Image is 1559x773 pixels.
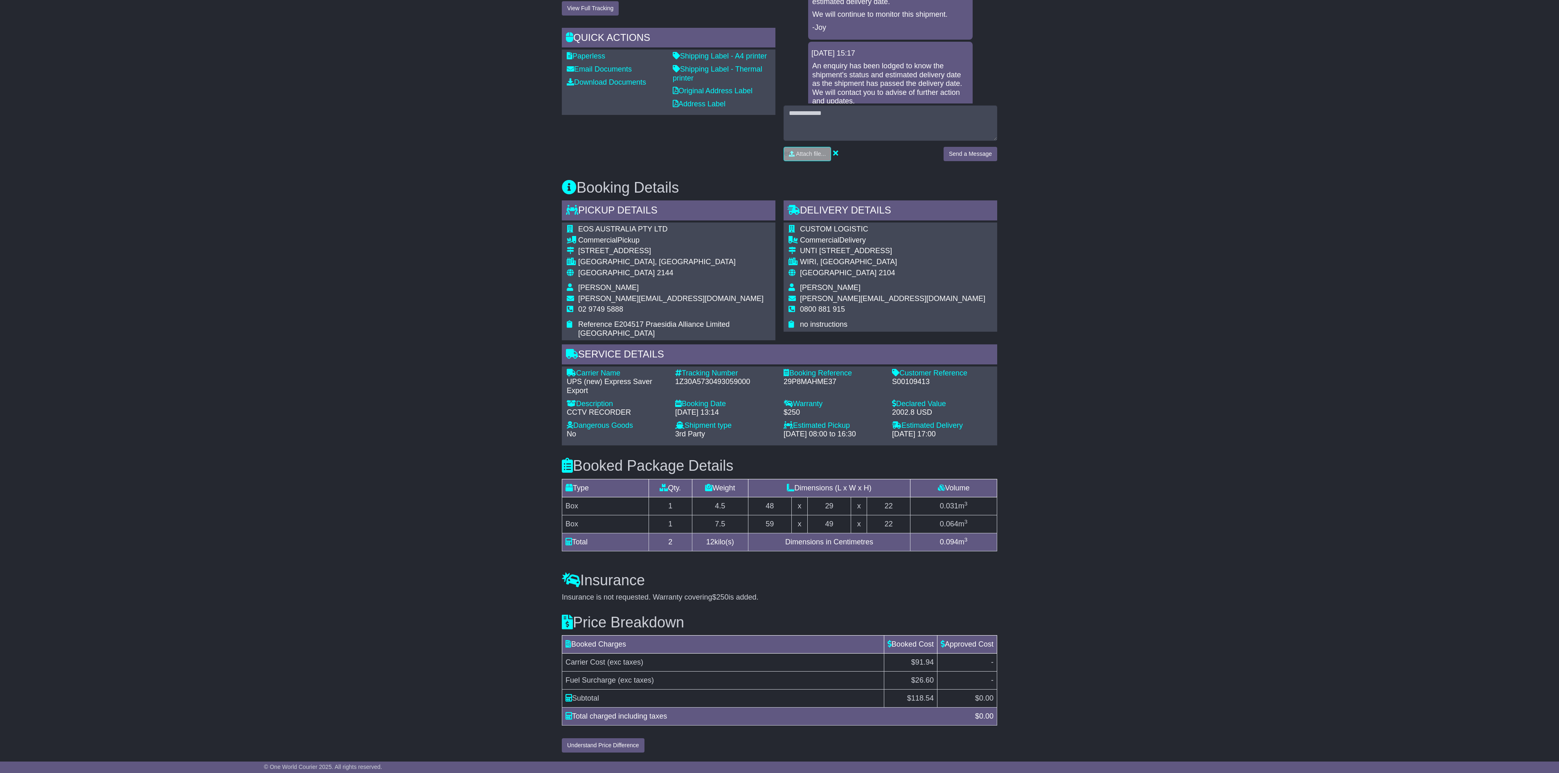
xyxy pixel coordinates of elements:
[851,497,867,515] td: x
[567,421,667,430] div: Dangerous Goods
[567,369,667,378] div: Carrier Name
[578,269,655,277] span: [GEOGRAPHIC_DATA]
[879,269,895,277] span: 2104
[811,49,969,58] div: [DATE] 15:17
[675,430,705,438] span: 3rd Party
[578,236,617,244] span: Commercial
[937,636,997,654] td: Approved Cost
[675,378,775,386] div: 1Z30A5730493059000
[937,690,997,708] td: $
[692,515,748,533] td: 7.5
[567,400,667,409] div: Description
[884,636,937,654] td: Booked Cost
[675,400,775,409] div: Booking Date
[892,430,992,439] div: [DATE] 17:00
[867,497,910,515] td: 22
[562,200,775,222] div: Pickup Details
[800,236,839,244] span: Commercial
[748,479,910,497] td: Dimensions (L x W x H)
[944,147,997,161] button: Send a Message
[562,636,884,654] td: Booked Charges
[971,711,998,722] div: $
[964,537,968,543] sup: 3
[892,378,992,386] div: S00109413
[562,572,997,589] h3: Insurance
[892,400,992,409] div: Declared Value
[940,502,958,510] span: 0.031
[892,421,992,430] div: Estimated Delivery
[800,236,985,245] div: Delivery
[675,408,775,417] div: [DATE] 13:14
[578,258,770,267] div: [GEOGRAPHIC_DATA], [GEOGRAPHIC_DATA]
[607,658,643,666] span: (exc taxes)
[675,421,775,430] div: Shipment type
[911,694,934,702] span: 118.54
[940,538,958,546] span: 0.094
[910,515,997,533] td: m
[800,320,847,328] span: no instructions
[748,497,791,515] td: 48
[562,515,649,533] td: Box
[784,430,884,439] div: [DATE] 08:00 to 16:30
[567,65,632,73] a: Email Documents
[812,62,969,106] p: An enquiry has been lodged to know the shipment's status and estimated delivery date as the shipm...
[562,479,649,497] td: Type
[562,344,997,366] div: Service Details
[578,236,770,245] div: Pickup
[712,593,729,601] span: $250
[578,283,639,292] span: [PERSON_NAME]
[562,1,619,16] button: View Full Tracking
[812,10,969,19] p: We will continue to monitor this shipment.
[791,497,807,515] td: x
[264,764,382,770] span: © One World Courier 2025. All rights reserved.
[910,479,997,497] td: Volume
[964,519,968,525] sup: 3
[567,408,667,417] div: CCTV RECORDER
[800,225,868,233] span: CUSTOM LOGISTIC
[692,479,748,497] td: Weight
[784,369,884,378] div: Booking Reference
[800,269,876,277] span: [GEOGRAPHIC_DATA]
[565,676,616,684] span: Fuel Surcharge
[562,497,649,515] td: Box
[784,421,884,430] div: Estimated Pickup
[578,294,764,303] span: [PERSON_NAME][EMAIL_ADDRESS][DOMAIN_NAME]
[784,400,884,409] div: Warranty
[692,497,748,515] td: 4.5
[567,52,605,60] a: Paperless
[562,180,997,196] h3: Booking Details
[892,408,992,417] div: 2002.8 USD
[800,247,985,256] div: UNTI [STREET_ADDRESS]
[562,690,884,708] td: Subtotal
[808,497,851,515] td: 29
[812,23,969,32] p: -Joy
[991,658,994,666] span: -
[578,320,730,337] span: Reference E204517 Praesidia Alliance Limited [GEOGRAPHIC_DATA]
[911,676,934,684] span: $26.60
[618,676,654,684] span: (exc taxes)
[562,738,644,753] button: Understand Price Difference
[578,247,770,256] div: [STREET_ADDRESS]
[791,515,807,533] td: x
[910,497,997,515] td: m
[910,533,997,551] td: m
[800,294,985,303] span: [PERSON_NAME][EMAIL_ADDRESS][DOMAIN_NAME]
[567,378,667,395] div: UPS (new) Express Saver Export
[657,269,673,277] span: 2144
[675,369,775,378] div: Tracking Number
[800,258,985,267] div: WIRI, [GEOGRAPHIC_DATA]
[562,533,649,551] td: Total
[800,305,845,313] span: 0800 881 915
[784,378,884,386] div: 29P8MAHME37
[892,369,992,378] div: Customer Reference
[706,538,714,546] span: 12
[979,694,994,702] span: 0.00
[567,430,576,438] span: No
[748,533,910,551] td: Dimensions in Centimetres
[692,533,748,551] td: kilo(s)
[567,78,646,86] a: Download Documents
[649,533,692,551] td: 2
[562,614,997,631] h3: Price Breakdown
[808,515,851,533] td: 49
[673,87,752,95] a: Original Address Label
